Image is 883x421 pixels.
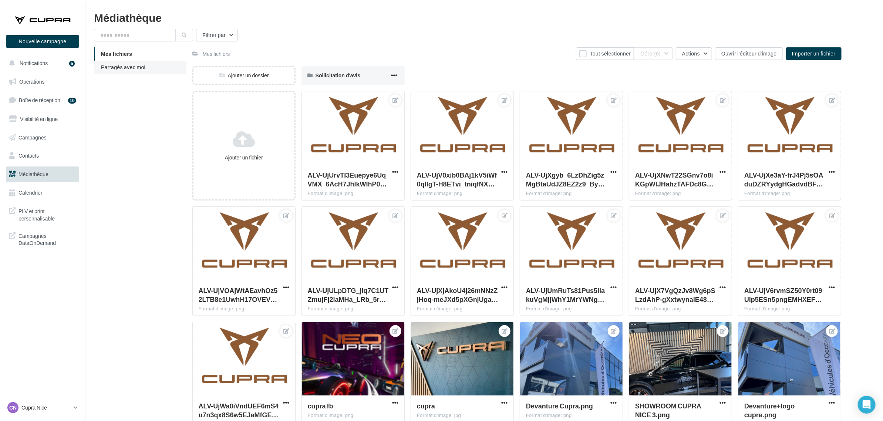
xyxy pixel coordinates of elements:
span: Médiathèque [18,171,48,177]
div: Ajouter un fichier [196,154,291,161]
div: Format d'image: png [308,190,398,197]
span: Devanture+logo cupra.png [744,402,795,419]
div: Open Intercom Messenger [858,396,876,414]
div: Format d'image: png [635,306,726,312]
a: Campagnes [4,130,81,145]
span: Campagnes DataOnDemand [18,231,76,247]
div: Format d'image: jpg [417,412,508,419]
button: Gérer(0) [634,47,673,60]
span: ALV-UjXgyb_6LzDhZig5zMgBtaUdJZ8EZ2z9_ByHCuI6AfjJ2IX9IYWs [526,171,605,188]
div: 5 [69,61,75,67]
span: Devanture Cupra.png [526,402,593,410]
span: cupra [417,402,435,410]
div: Mes fichiers [203,50,230,58]
a: CN Cupra Nice [6,401,79,415]
span: Notifications [20,60,48,66]
span: ALV-UjXNwT22SGnv7o8iKGpWlJHahzTAFDc8GyHEeCzHZ9t318gt5tTW [635,171,714,188]
div: Format d'image: png [744,190,835,197]
div: Médiathèque [94,12,874,23]
span: SHOWROOM CUPRA NICE 3.png [635,402,701,419]
span: CN [9,404,17,411]
a: Campagnes DataOnDemand [4,228,81,250]
a: Opérations [4,74,81,90]
span: Partagés avec moi [101,64,145,70]
div: Format d'image: png [417,306,508,312]
span: ALV-UjV0xib0BAj1kV5iWf0qllgT-H8ETvi_tniqfNXnoczOqnLNiWlb [417,171,497,188]
a: Visibilité en ligne [4,111,81,127]
div: Format d'image: png [199,306,289,312]
button: Importer un fichier [786,47,842,60]
div: Format d'image: png [308,412,398,419]
span: Contacts [18,152,39,159]
div: Format d'image: png [417,190,508,197]
span: Boîte de réception [19,97,60,103]
span: PLV et print personnalisable [18,206,76,222]
span: ALV-UjWa0iVndUEF6mS4u7n3qx8S6w5EJaMfGE0WRgA_F4J8SX3YyTjU [199,402,279,419]
a: Contacts [4,148,81,164]
button: Notifications 5 [4,55,78,71]
button: Filtrer par [196,29,238,41]
div: Format d'image: png [526,306,617,312]
span: Calendrier [18,189,43,196]
span: Actions [682,50,700,57]
span: Opérations [19,78,44,85]
span: ALV-UjUmRuTs81Pus5IIakuVgMjjWhY1MrYWNgybK4TO1RUPHV8NbYgZ [526,286,605,303]
span: cupra fb [308,402,333,410]
a: PLV et print personnalisable [4,203,81,225]
span: Mes fichiers [101,51,132,57]
div: Format d'image: png [526,412,617,419]
div: Ajouter un dossier [193,72,294,79]
span: ALV-UjXjAkoU4j26mNNzZjHoq-meJXd5pXGnjUga7joIiXCKawfJ5MZH [417,286,498,303]
a: Calendrier [4,185,81,201]
span: ALV-UjXe3aY-frJ4Pj5sOAduDZRYydgHGadvdBFKmT3h3V8PdA7ujM4p [744,171,823,188]
div: Format d'image: png [308,306,398,312]
a: Médiathèque [4,166,81,182]
button: Tout sélectionner [576,47,634,60]
a: Boîte de réception10 [4,92,81,108]
p: Cupra Nice [21,404,71,411]
span: Sollicitation d'avis [316,72,360,78]
span: ALV-UjVOAjWtAEavhOz52LTB8e1UwhH17OVEVAxeFvU0LnPl1OaSu-aC [199,286,278,303]
button: Ouvrir l'éditeur d'image [715,47,783,60]
button: Actions [676,47,712,60]
button: Nouvelle campagne [6,35,79,48]
div: Format d'image: png [744,306,835,312]
div: Format d'image: png [526,190,617,197]
span: Campagnes [18,134,47,140]
span: ALV-UjX7VgQzJv8Wg6pSLzdAhP-gXxtwynaIE4887GuDCe7jmsfptpvX [635,286,715,303]
span: Visibilité en ligne [20,116,58,122]
span: ALV-UjV6rvmSZ50Y0rt09Ulp5ESn5pngEMHXEFTHydvL5pWLNX7im5U7 [744,286,822,303]
div: 10 [68,98,76,104]
span: Importer un fichier [792,50,836,57]
span: (0) [654,51,661,57]
div: Format d'image: png [635,190,726,197]
span: ALV-UjULpDTG_jiq7C1UTZmujFj2iaMHa_LRb_5rxNb3U_xYgyYT-GTz [308,286,389,303]
span: ALV-UjUrvTI3Euepye6UqVMX_6AcH7JhlkWIhP0D2gGpLX58IXCEprvg [308,171,387,188]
